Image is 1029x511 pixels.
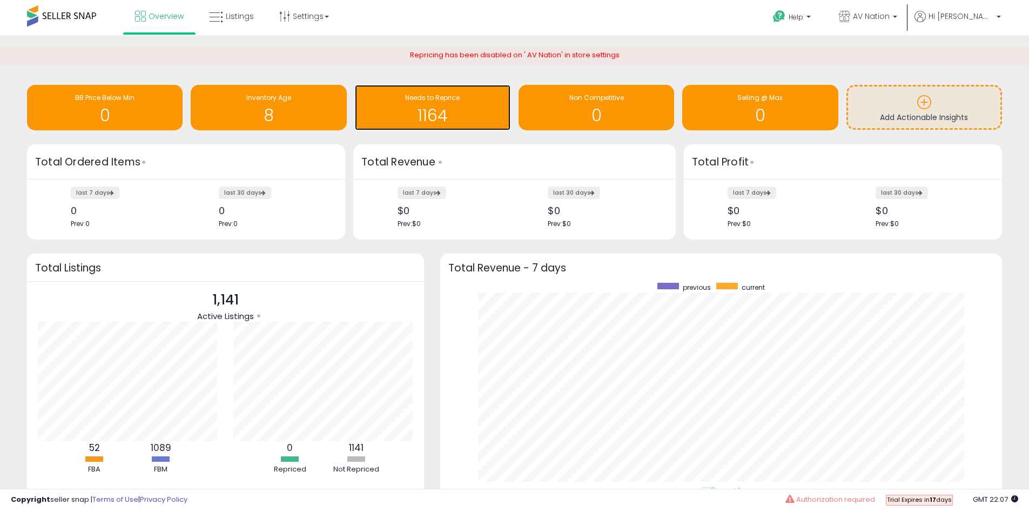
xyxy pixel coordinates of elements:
span: Repricing has been disabled on ' AV Nation' in store settings [410,50,620,60]
span: Prev: 0 [71,219,90,228]
span: Add Actionable Insights [880,112,968,123]
span: Overview [149,11,184,22]
h3: Total Revenue - 7 days [448,264,994,272]
div: Tooltip anchor [254,311,264,321]
b: 1141 [349,441,364,454]
span: Prev: $0 [398,219,421,228]
div: Repriced [258,464,322,475]
h1: 0 [524,107,669,124]
span: Listings [226,11,254,22]
h3: Total Ordered Items [35,155,337,170]
a: Selling @ Max 0 [682,85,838,130]
div: Tooltip anchor [747,157,757,167]
div: $0 [728,205,835,216]
a: Terms of Use [92,494,138,505]
h1: 0 [32,107,177,124]
a: Hi [PERSON_NAME] [914,11,1001,35]
h1: 8 [196,107,341,124]
b: 0 [287,441,293,454]
span: Prev: 0 [219,219,238,228]
span: AV Nation [853,11,890,22]
a: Help [764,2,822,35]
h1: 0 [688,107,832,124]
div: 0 [71,205,178,216]
div: $0 [548,205,657,216]
div: Tooltip anchor [435,157,445,167]
a: Non Competitive 0 [519,85,674,130]
a: Privacy Policy [140,494,187,505]
h1: 1164 [360,107,505,124]
div: Not Repriced [324,464,389,475]
i: Get Help [772,10,786,23]
a: Needs to Reprice 1164 [355,85,510,130]
div: $0 [398,205,507,216]
span: Hi [PERSON_NAME] [929,11,993,22]
p: 1,141 [197,290,254,310]
div: FBM [129,464,193,475]
b: 17 [930,495,936,504]
span: Prev: $0 [728,219,751,228]
strong: Copyright [11,494,50,505]
span: current [742,283,765,292]
span: previous [683,283,711,292]
span: Active Listings [197,310,254,322]
label: last 30 days [219,187,271,199]
span: Needs to Reprice [405,93,460,102]
label: last 7 days [728,187,776,199]
b: 52 [89,441,100,454]
h3: Total Revenue [361,155,668,170]
div: $0 [876,205,983,216]
span: Prev: $0 [876,219,899,228]
h3: Total Profit [692,155,994,170]
span: Trial Expires in days [887,495,952,504]
div: 0 [219,205,326,216]
label: last 30 days [548,187,600,199]
span: BB Price Below Min [75,93,134,102]
b: 1089 [151,441,171,454]
div: FBA [62,464,127,475]
a: BB Price Below Min 0 [27,85,183,130]
div: seller snap | | [11,495,187,505]
span: Non Competitive [569,93,624,102]
label: last 7 days [398,187,446,199]
label: last 30 days [876,187,928,199]
span: Inventory Age [246,93,291,102]
a: Add Actionable Insights [848,87,1000,128]
div: Tooltip anchor [139,157,149,167]
span: Prev: $0 [548,219,571,228]
span: Help [789,12,803,22]
span: 2025-08-13 22:07 GMT [973,494,1018,505]
h3: Total Listings [35,264,416,272]
a: Inventory Age 8 [191,85,346,130]
label: last 7 days [71,187,119,199]
span: Selling @ Max [737,93,783,102]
